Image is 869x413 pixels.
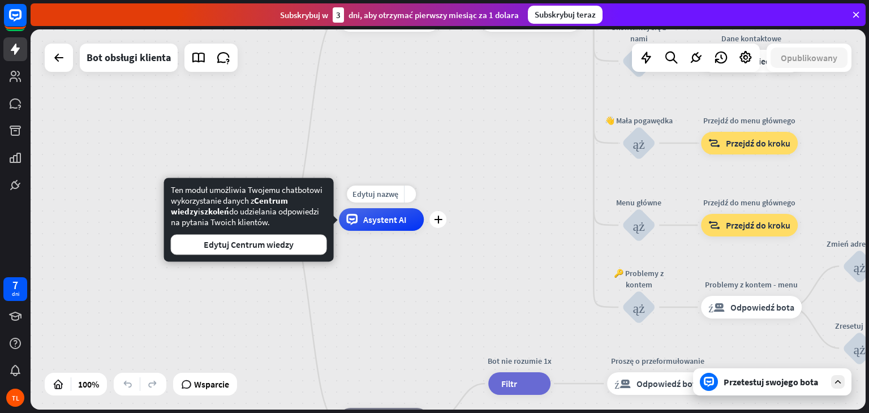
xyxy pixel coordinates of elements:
font: Przejdź do menu głównego [703,197,795,208]
font: 👋 Mała pogawędka [605,115,673,126]
font: Asystent AI [363,214,407,225]
font: Opublikowany [781,52,837,63]
font: blok_danych_wprowadzających_użytkownika [633,300,645,314]
button: Edytuj Centrum wiedzy [171,234,327,255]
font: Dane kontaktowe [721,33,781,44]
font: 3 [336,10,341,20]
font: block_goto [708,220,720,231]
font: Bot nie rozumie 1x [488,356,552,366]
font: plus [434,216,442,223]
font: blok_danych_wprowadzających_użytkownika [854,341,866,355]
font: Subskrybuj w [280,10,328,20]
font: Odpowiedź bota [636,378,700,389]
font: blok_danych_wprowadzających_użytkownika [854,259,866,273]
font: Ten moduł umożliwia Twojemu chatbotowi wykorzystanie danych z [171,184,322,206]
font: i [198,206,200,217]
font: Odpowiedź bota [730,55,794,67]
font: Edytuj nazwę [352,189,398,199]
font: 🔑 Problemy z kontem [614,268,664,290]
font: odpowiedź_blokada_bota [614,378,631,389]
font: TL [12,394,19,402]
font: 100% [78,378,99,390]
font: dni, aby otrzymać pierwszy miesiąc za 1 dolara [349,10,519,20]
font: Przetestuj swojego bota [724,376,818,388]
font: do udzielania odpowiedzi na pytania Twoich klientów. [171,206,319,227]
font: Filtr [501,378,517,389]
button: Opublikowany [771,48,848,68]
font: 7 [12,278,18,292]
font: Menu główne [616,197,661,208]
font: szkoleń [200,206,229,217]
font: Subskrybuj teraz [535,9,596,20]
font: Edytuj Centrum wiedzy [204,239,294,250]
font: Bot obsługi klienta [87,51,171,64]
font: odpowiedź_blokada_bota [708,302,725,313]
button: Otwórz widżet czatu LiveChat [9,5,43,38]
font: Wsparcie [194,378,229,390]
font: Przejdź do kroku [726,220,790,231]
font: Przejdź do menu głównego [703,115,795,126]
font: Odpowiedź bota [730,302,794,313]
font: blok_danych_wprowadzających_użytkownika [633,136,645,150]
font: Przejdź do kroku [726,137,790,149]
div: Bot obsługi klienta [87,44,171,72]
font: blok_danych_wprowadzających_użytkownika [633,218,645,232]
font: block_goto [708,137,720,149]
font: Problemy z kontem - menu [705,279,798,290]
font: Proszę o przeformułowanie [611,356,704,366]
a: 7 dni [3,277,27,301]
font: Centrum wiedzy [171,195,288,217]
font: dni [12,290,19,298]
